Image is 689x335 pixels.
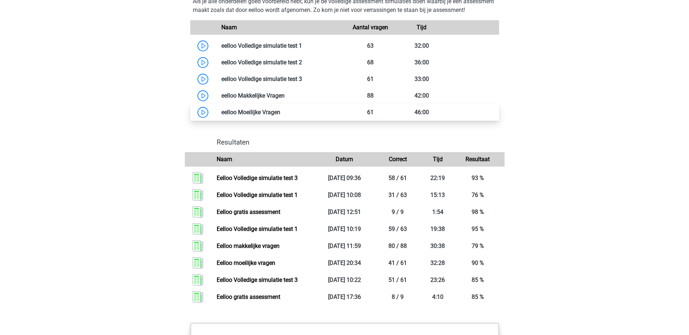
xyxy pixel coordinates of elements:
[216,75,345,83] div: eelloo Volledige simulatie test 3
[216,23,345,32] div: Naam
[217,259,275,266] a: Eelloo moeilijke vragen
[371,155,424,164] div: Correct
[318,155,371,164] div: Datum
[396,23,447,32] div: Tijd
[216,58,345,67] div: eelloo Volledige simulatie test 2
[217,138,499,146] h4: Resultaten
[211,155,318,164] div: Naam
[216,91,345,100] div: eelloo Makkelijke Vragen
[217,276,298,283] a: Eelloo Volledige simulatie test 3
[217,175,298,181] a: Eelloo Volledige simulatie test 3
[217,242,280,249] a: Eelloo makkelijke vragen
[344,23,396,32] div: Aantal vragen
[217,209,280,215] a: Eelloo gratis assessment
[216,42,345,50] div: eelloo Volledige simulatie test 1
[424,155,451,164] div: Tijd
[217,192,298,198] a: Eelloo Volledige simulatie test 1
[217,293,280,300] a: Eelloo gratis assessment
[217,226,298,232] a: Eelloo Volledige simulatie test 1
[216,108,345,117] div: eelloo Moeilijke Vragen
[451,155,504,164] div: Resultaat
